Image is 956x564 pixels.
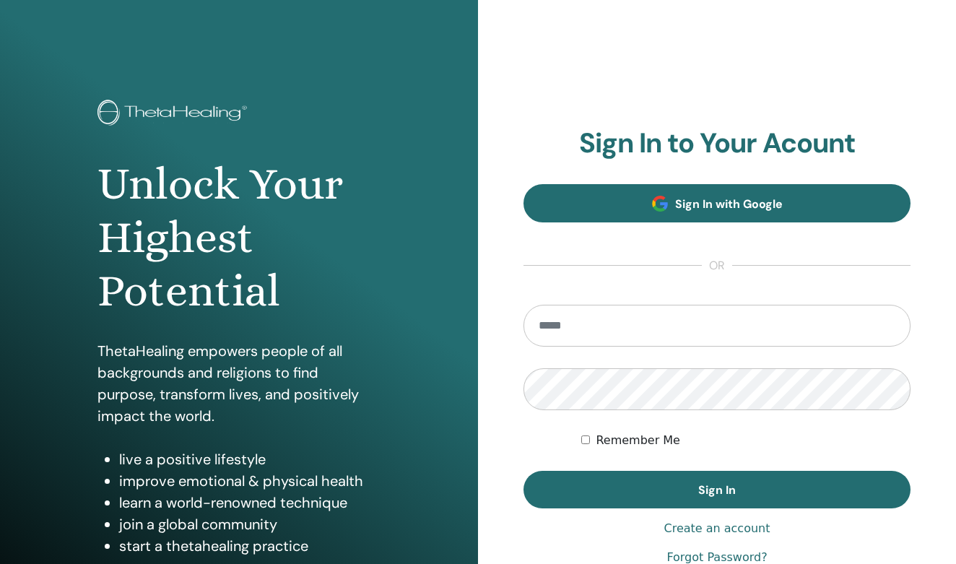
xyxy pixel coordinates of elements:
[581,432,911,449] div: Keep me authenticated indefinitely or until I manually logout
[119,448,380,470] li: live a positive lifestyle
[664,520,770,537] a: Create an account
[698,482,736,498] span: Sign In
[119,535,380,557] li: start a thetahealing practice
[97,340,380,427] p: ThetaHealing empowers people of all backgrounds and religions to find purpose, transform lives, a...
[523,127,911,160] h2: Sign In to Your Acount
[97,157,380,318] h1: Unlock Your Highest Potential
[675,196,783,212] span: Sign In with Google
[523,471,911,508] button: Sign In
[596,432,680,449] label: Remember Me
[523,184,911,222] a: Sign In with Google
[119,492,380,513] li: learn a world-renowned technique
[119,470,380,492] li: improve emotional & physical health
[119,513,380,535] li: join a global community
[702,257,732,274] span: or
